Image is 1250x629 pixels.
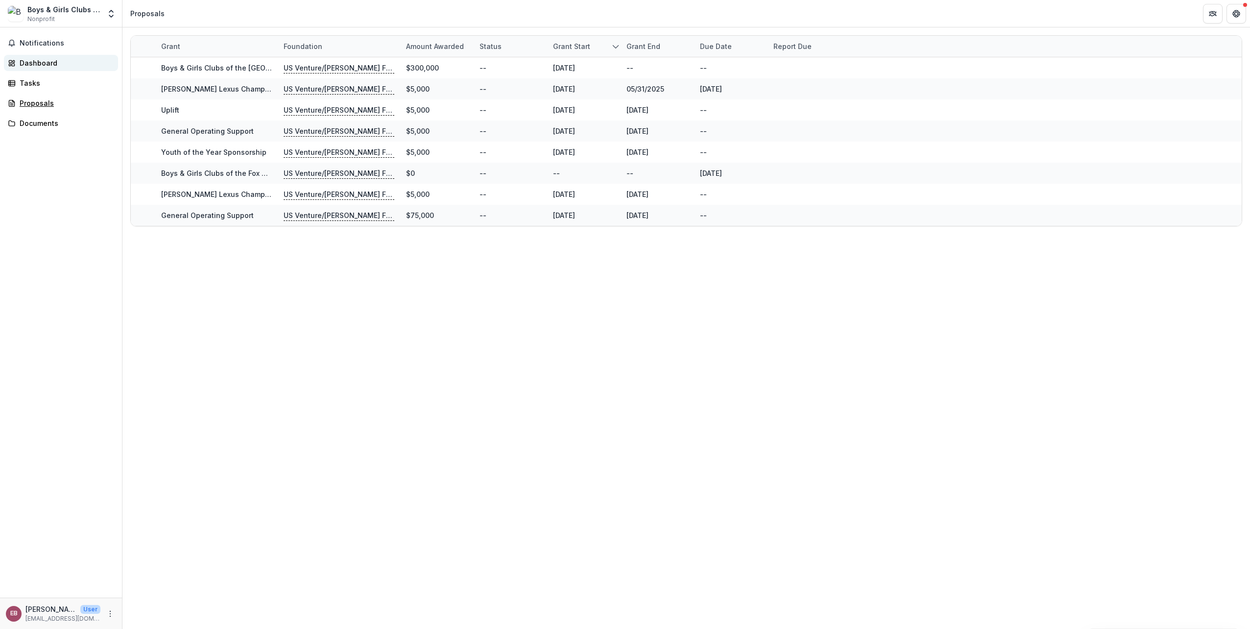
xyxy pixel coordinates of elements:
[25,604,76,614] p: [PERSON_NAME]
[284,210,394,221] p: US Venture/[PERSON_NAME] Family Foundation
[700,189,707,199] div: --
[547,41,596,51] div: Grant start
[474,36,547,57] div: Status
[553,147,575,157] div: [DATE]
[553,105,575,115] div: [DATE]
[126,6,168,21] nav: breadcrumb
[284,147,394,158] p: US Venture/[PERSON_NAME] Family Foundation
[480,189,486,199] div: --
[700,126,707,136] div: --
[1203,4,1223,24] button: Partners
[700,168,722,178] div: [DATE]
[480,210,486,220] div: --
[80,605,100,614] p: User
[547,36,621,57] div: Grant start
[20,78,110,88] div: Tasks
[284,63,394,73] p: US Venture/[PERSON_NAME] Family Foundation
[20,118,110,128] div: Documents
[4,55,118,71] a: Dashboard
[553,126,575,136] div: [DATE]
[155,36,278,57] div: Grant
[700,105,707,115] div: --
[621,36,694,57] div: Grant end
[626,147,649,157] div: [DATE]
[161,148,266,156] a: Youth of the Year Sponsorship
[626,84,664,94] div: 05/31/2025
[406,105,430,115] div: $5,000
[553,84,575,94] div: [DATE]
[480,84,486,94] div: --
[400,36,474,57] div: Amount awarded
[700,147,707,157] div: --
[626,126,649,136] div: [DATE]
[621,41,666,51] div: Grant end
[700,210,707,220] div: --
[161,190,318,198] a: [PERSON_NAME] Lexus Champions for Charity
[4,75,118,91] a: Tasks
[161,64,454,72] a: Boys & Girls Clubs of the [GEOGRAPHIC_DATA] - 2025 - Out of Cycle Grant Application
[612,43,620,50] svg: sorted descending
[104,4,118,24] button: Open entity switcher
[1226,4,1246,24] button: Get Help
[700,63,707,73] div: --
[406,210,434,220] div: $75,000
[130,8,165,19] div: Proposals
[278,36,400,57] div: Foundation
[161,211,254,219] a: General Operating Support
[480,168,486,178] div: --
[10,610,18,617] div: Emily Bowles
[161,127,254,135] a: General Operating Support
[626,63,633,73] div: --
[8,6,24,22] img: Boys & Girls Clubs of the Fox Valley
[20,98,110,108] div: Proposals
[20,39,114,48] span: Notifications
[626,189,649,199] div: [DATE]
[4,95,118,111] a: Proposals
[480,126,486,136] div: --
[284,189,394,200] p: US Venture/[PERSON_NAME] Family Foundation
[4,35,118,51] button: Notifications
[400,41,470,51] div: Amount awarded
[278,41,328,51] div: Foundation
[474,41,507,51] div: Status
[626,210,649,220] div: [DATE]
[553,168,560,178] div: --
[768,36,841,57] div: Report Due
[406,63,439,73] div: $300,000
[104,608,116,620] button: More
[284,84,394,95] p: US Venture/[PERSON_NAME] Family Foundation
[626,105,649,115] div: [DATE]
[694,36,768,57] div: Due Date
[480,63,486,73] div: --
[626,168,633,178] div: --
[480,147,486,157] div: --
[284,105,394,116] p: US Venture/[PERSON_NAME] Family Foundation
[553,210,575,220] div: [DATE]
[284,168,394,179] p: US Venture/[PERSON_NAME] Family Foundation
[480,105,486,115] div: --
[406,168,415,178] div: $0
[155,41,186,51] div: Grant
[284,126,394,137] p: US Venture/[PERSON_NAME] Family Foundation
[161,85,360,93] a: [PERSON_NAME] Lexus Champions for Charity Golf Outing
[768,41,817,51] div: Report Due
[27,15,55,24] span: Nonprofit
[406,126,430,136] div: $5,000
[406,147,430,157] div: $5,000
[20,58,110,68] div: Dashboard
[700,84,722,94] div: [DATE]
[553,63,575,73] div: [DATE]
[27,4,100,15] div: Boys & Girls Clubs of the [GEOGRAPHIC_DATA]
[553,189,575,199] div: [DATE]
[694,41,738,51] div: Due Date
[406,84,430,94] div: $5,000
[161,106,179,114] a: Uplift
